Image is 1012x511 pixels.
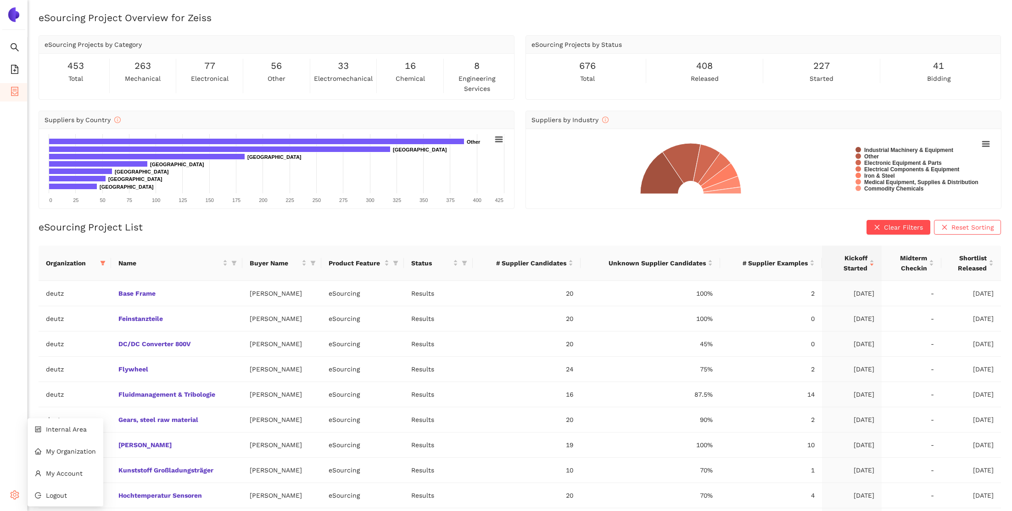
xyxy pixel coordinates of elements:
text: Medical Equipment, Supplies & Distribution [864,179,978,185]
td: deutz [39,382,111,407]
td: deutz [39,407,111,432]
span: Reset Sorting [951,222,994,232]
td: Results [404,382,473,407]
td: eSourcing [321,432,404,458]
span: other [268,73,285,84]
td: [DATE] [822,483,882,508]
td: 87.5% [581,382,720,407]
text: Electrical Components & Equipment [864,166,959,173]
td: 24 [473,357,581,382]
td: Results [404,483,473,508]
td: 14 [720,382,822,407]
td: - [882,281,941,306]
span: close [941,224,948,231]
th: this column's title is Name,this column is sortable [111,246,242,281]
span: 408 [696,59,713,73]
text: 275 [339,197,347,203]
span: engineering services [446,73,509,94]
td: 2 [720,407,822,432]
td: - [882,432,941,458]
span: 263 [134,59,151,73]
span: Logout [46,492,67,499]
td: eSourcing [321,407,404,432]
th: this column's title is # Supplier Examples,this column is sortable [720,246,822,281]
th: this column's title is Buyer Name,this column is sortable [242,246,322,281]
td: Results [404,432,473,458]
text: 175 [232,197,240,203]
td: 70% [581,483,720,508]
td: [DATE] [941,306,1001,331]
span: search [10,39,19,58]
td: Results [404,357,473,382]
text: Other [467,139,481,145]
span: Unknown Supplier Candidates [588,258,706,268]
span: container [10,84,19,102]
span: home [35,448,41,455]
td: [PERSON_NAME] [242,432,322,458]
td: 20 [473,281,581,306]
td: Results [404,281,473,306]
th: this column's title is Shortlist Released,this column is sortable [941,246,1001,281]
span: eSourcing Projects by Status [531,41,622,48]
span: My Organization [46,448,96,455]
td: 0 [720,306,822,331]
text: 400 [473,197,481,203]
span: # Supplier Candidates [480,258,566,268]
td: 20 [473,306,581,331]
td: deutz [39,357,111,382]
text: 75 [127,197,132,203]
td: - [882,483,941,508]
span: Shortlist Released [949,253,987,273]
td: [DATE] [822,458,882,483]
td: - [882,407,941,432]
text: [GEOGRAPHIC_DATA] [108,176,162,182]
th: this column's title is Unknown Supplier Candidates,this column is sortable [581,246,720,281]
td: - [882,382,941,407]
span: 453 [67,59,84,73]
span: My Account [46,470,83,477]
text: [GEOGRAPHIC_DATA] [393,147,447,152]
h2: eSourcing Project List [39,220,143,234]
td: [DATE] [822,382,882,407]
td: [PERSON_NAME] [242,407,322,432]
td: 2 [720,357,822,382]
text: 0 [49,197,52,203]
span: Buyer Name [250,258,300,268]
td: 45% [581,331,720,357]
td: [DATE] [822,407,882,432]
span: chemical [396,73,425,84]
span: Name [118,258,220,268]
td: 100% [581,432,720,458]
td: deutz [39,281,111,306]
span: # Supplier Examples [727,258,808,268]
td: 10 [473,458,581,483]
text: Commodity Chemicals [864,185,924,192]
span: Suppliers by Country [45,116,121,124]
td: [PERSON_NAME] [242,357,322,382]
text: 300 [366,197,374,203]
td: 4 [720,483,822,508]
span: 227 [813,59,830,73]
td: deutz [39,331,111,357]
td: [DATE] [822,281,882,306]
text: 125 [179,197,187,203]
text: 225 [285,197,294,203]
text: Industrial Machinery & Equipment [864,147,953,153]
h2: eSourcing Project Overview for Zeiss [39,11,1001,24]
td: 20 [473,407,581,432]
td: 16 [473,382,581,407]
td: - [882,306,941,331]
span: close [874,224,880,231]
text: [GEOGRAPHIC_DATA] [115,169,169,174]
span: filter [229,256,239,270]
td: [DATE] [941,483,1001,508]
td: [DATE] [941,407,1001,432]
td: [DATE] [822,331,882,357]
td: Results [404,458,473,483]
span: 41 [933,59,944,73]
span: control [35,426,41,432]
button: closeClear Filters [867,220,930,235]
td: [PERSON_NAME] [242,458,322,483]
td: 70% [581,458,720,483]
text: 50 [100,197,105,203]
